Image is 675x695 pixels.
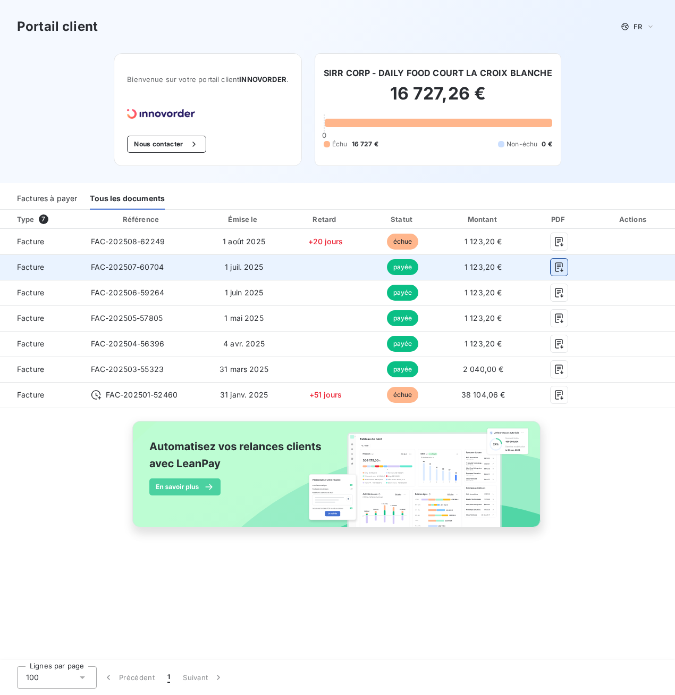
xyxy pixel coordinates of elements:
[17,17,98,36] h3: Portail client
[9,390,74,400] span: Facture
[387,310,419,326] span: payée
[9,364,74,375] span: Facture
[387,336,419,352] span: payée
[465,339,502,348] span: 1 123,20 €
[123,415,552,545] img: banner
[387,259,419,275] span: payée
[9,236,74,247] span: Facture
[224,313,264,322] span: 1 mai 2025
[204,214,284,225] div: Émise le
[465,313,502,322] span: 1 123,20 €
[11,214,80,225] div: Type
[26,672,39,683] span: 100
[220,390,268,399] span: 31 janv. 2025
[91,339,164,348] span: FAC-202504-56396
[387,285,419,301] span: payée
[322,131,326,139] span: 0
[17,187,77,210] div: Factures à payer
[443,214,524,225] div: Montant
[167,672,170,683] span: 1
[127,109,195,119] img: Company logo
[39,214,48,224] span: 7
[387,234,419,250] span: échue
[9,287,74,298] span: Facture
[542,139,552,149] span: 0 €
[461,390,505,399] span: 38 104,06 €
[91,237,165,246] span: FAC-202508-62249
[309,390,342,399] span: +51 jours
[223,339,265,348] span: 4 avr. 2025
[507,139,537,149] span: Non-échu
[324,67,552,79] h6: SIRR CORP - DAILY FOOD COURT LA CROIX BLANCHE
[91,313,163,322] span: FAC-202505-57805
[9,338,74,349] span: Facture
[91,288,164,297] span: FAC-202506-59264
[465,288,502,297] span: 1 123,20 €
[223,237,265,246] span: 1 août 2025
[91,365,164,374] span: FAC-202503-55323
[308,237,343,246] span: +20 jours
[465,237,502,246] span: 1 123,20 €
[289,214,362,225] div: Retard
[528,214,590,225] div: PDF
[595,214,673,225] div: Actions
[97,666,161,689] button: Précédent
[463,365,504,374] span: 2 040,00 €
[123,215,159,224] div: Référence
[367,214,438,225] div: Statut
[225,262,263,271] span: 1 juil. 2025
[387,361,419,377] span: payée
[161,666,176,689] button: 1
[634,22,642,31] span: FR
[332,139,348,149] span: Échu
[176,666,230,689] button: Suivant
[239,75,286,84] span: INNOVORDER
[127,136,206,153] button: Nous contacter
[225,288,264,297] span: 1 juin 2025
[90,187,165,210] div: Tous les documents
[465,262,502,271] span: 1 123,20 €
[9,262,74,272] span: Facture
[91,262,164,271] span: FAC-202507-60704
[9,313,74,324] span: Facture
[352,139,378,149] span: 16 727 €
[106,390,178,400] span: FAC-202501-52460
[324,83,552,115] h2: 16 727,26 €
[220,365,268,374] span: 31 mars 2025
[387,387,419,403] span: échue
[127,75,289,84] span: Bienvenue sur votre portail client .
